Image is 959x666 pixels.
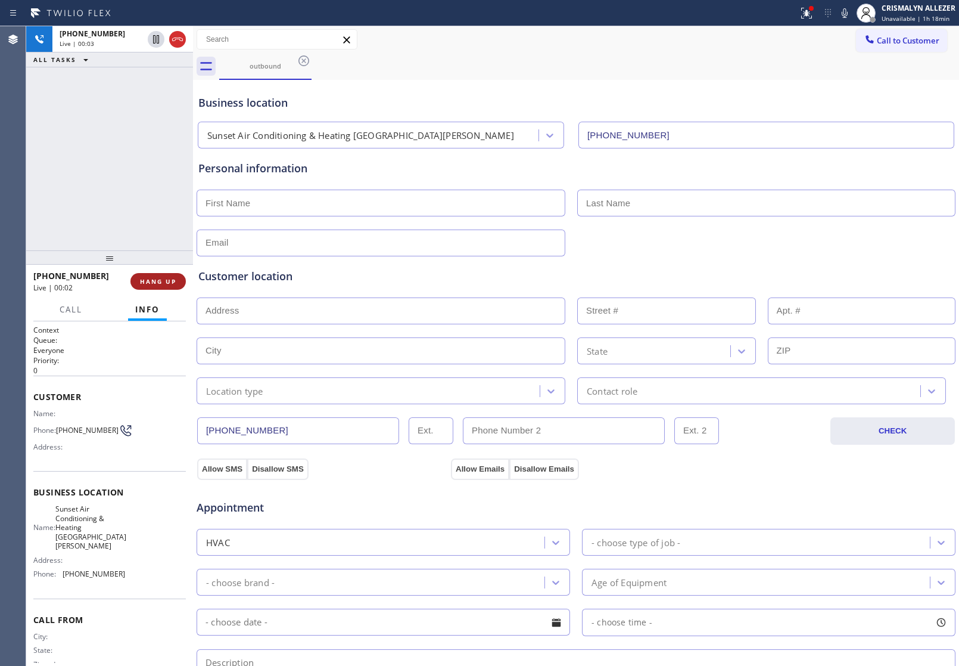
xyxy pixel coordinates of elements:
[198,95,954,111] div: Business location
[33,355,186,365] h2: Priority:
[60,39,94,48] span: Live | 00:03
[33,442,65,451] span: Address:
[197,500,448,516] span: Appointment
[60,29,125,39] span: [PHONE_NUMBER]
[577,298,756,324] input: Street #
[882,14,949,23] span: Unavailable | 1h 18min
[674,417,719,444] input: Ext. 2
[856,29,947,52] button: Call to Customer
[882,3,955,13] div: CRISMALYN ALLEZER
[877,35,939,46] span: Call to Customer
[33,325,186,335] h1: Context
[206,384,263,398] div: Location type
[55,504,126,550] span: Sunset Air Conditioning & Heating [GEOGRAPHIC_DATA][PERSON_NAME]
[33,426,56,435] span: Phone:
[33,569,63,578] span: Phone:
[591,535,680,549] div: - choose type of job -
[463,417,665,444] input: Phone Number 2
[197,30,357,49] input: Search
[33,345,186,355] p: Everyone
[591,617,652,628] span: - choose time -
[197,609,570,636] input: - choose date -
[128,298,167,321] button: Info
[198,268,954,284] div: Customer location
[33,409,65,418] span: Name:
[33,523,55,532] span: Name:
[33,335,186,345] h2: Queue:
[63,569,125,578] span: [PHONE_NUMBER]
[206,535,230,549] div: HVAC
[33,270,109,281] span: [PHONE_NUMBER]
[33,487,186,498] span: Business location
[830,417,955,445] button: CHECK
[197,337,565,364] input: City
[33,365,186,376] p: 0
[60,304,82,315] span: Call
[247,459,309,480] button: Disallow SMS
[33,556,65,565] span: Address:
[140,277,176,286] span: HANG UP
[578,122,954,148] input: Phone Number
[56,426,119,435] span: [PHONE_NUMBER]
[33,632,65,641] span: City:
[206,575,275,589] div: - choose brand -
[33,283,73,293] span: Live | 00:02
[836,5,853,21] button: Mute
[197,190,565,216] input: First Name
[197,459,247,480] button: Allow SMS
[587,384,637,398] div: Contact role
[591,575,667,589] div: Age of Equipment
[197,298,565,324] input: Address
[587,344,608,358] div: State
[148,31,164,48] button: Hold Customer
[130,273,186,290] button: HANG UP
[26,52,100,67] button: ALL TASKS
[451,459,509,480] button: Allow Emails
[197,230,565,256] input: Email
[52,298,89,321] button: Call
[33,55,76,64] span: ALL TASKS
[577,190,955,216] input: Last Name
[768,337,956,364] input: ZIP
[33,646,65,655] span: State:
[197,417,399,444] input: Phone Number
[207,129,514,143] div: Sunset Air Conditioning & Heating [GEOGRAPHIC_DATA][PERSON_NAME]
[198,160,954,176] div: Personal information
[509,459,579,480] button: Disallow Emails
[33,391,186,402] span: Customer
[135,304,160,315] span: Info
[768,298,956,324] input: Apt. #
[33,614,186,625] span: Call From
[220,61,310,70] div: outbound
[169,31,186,48] button: Hang up
[409,417,453,444] input: Ext.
